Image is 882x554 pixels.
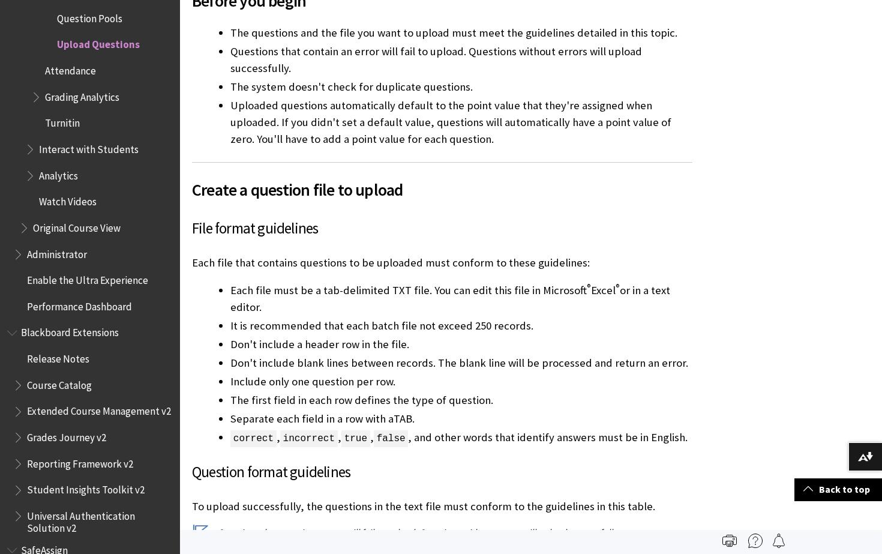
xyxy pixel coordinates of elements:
h3: Question format guidelines [192,461,692,484]
sup: ® [587,282,591,292]
li: Each file must be a tab-delimited TXT file. You can edit this file in Microsoft Excel or in a tex... [230,282,692,316]
span: Enable the Ultra Experience [27,270,148,286]
img: Print [722,534,737,548]
li: Include only one question per row. [230,373,692,390]
span: true [341,430,370,447]
h3: File format guidelines [192,217,692,240]
li: The questions and the file you want to upload must meet the guidelines detailed in this topic. [230,25,692,41]
span: Universal Authentication Solution v2 [27,506,172,534]
span: Release Notes [27,349,89,365]
li: It is recommended that each batch file not exceed 250 records. [230,318,692,334]
span: Reporting Framework v2 [27,454,133,470]
span: Turnitin [45,113,80,130]
span: Course Catalog [27,375,92,391]
span: Create a question file to upload [192,177,692,202]
span: Question Pools [57,8,122,25]
li: The first field in each row defines the type of question. [230,392,692,409]
li: Don't include blank lines between records. The blank line will be processed and return an error. [230,355,692,372]
span: Grading Analytics [45,87,119,103]
nav: Book outline for Blackboard Extensions [7,323,173,535]
img: More help [748,534,763,548]
span: Grades Journey v2 [27,427,106,444]
span: Attendance [45,61,96,77]
span: Administrator [27,244,87,260]
p: Questions that contain an error will fail to upload. Questions without errors will upload success... [192,526,692,539]
span: Original Course View [33,218,121,234]
span: Performance Dashboard [27,297,132,313]
li: Separate each field in a row with a . [230,411,692,427]
span: Upload Questions [57,35,140,51]
span: false [374,430,409,447]
p: To upload successfully, the questions in the text file must conform to the guidelines in this table. [192,499,692,514]
span: Extended Course Management v2 [27,402,171,418]
img: Follow this page [772,534,786,548]
span: incorrect [280,430,338,447]
li: , , , , and other words that identify answers must be in English. [230,429,692,446]
span: Watch Videos [39,191,97,208]
span: correct [230,430,277,447]
li: Uploaded questions automatically default to the point value that they're assigned when uploaded. ... [230,97,692,148]
span: Interact with Students [39,139,139,155]
sup: ® [616,282,620,292]
span: Student Insights Toolkit v2 [27,480,145,496]
span: Analytics [39,166,78,182]
li: The system doesn't check for duplicate questions. [230,79,692,95]
a: Back to top [794,478,882,501]
p: Each file that contains questions to be uploaded must conform to these guidelines: [192,255,692,271]
span: TAB [394,412,412,426]
span: Blackboard Extensions [21,323,119,339]
li: Don't include a header row in the file. [230,336,692,353]
li: Questions that contain an error will fail to upload. Questions without errors will upload success... [230,43,692,77]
